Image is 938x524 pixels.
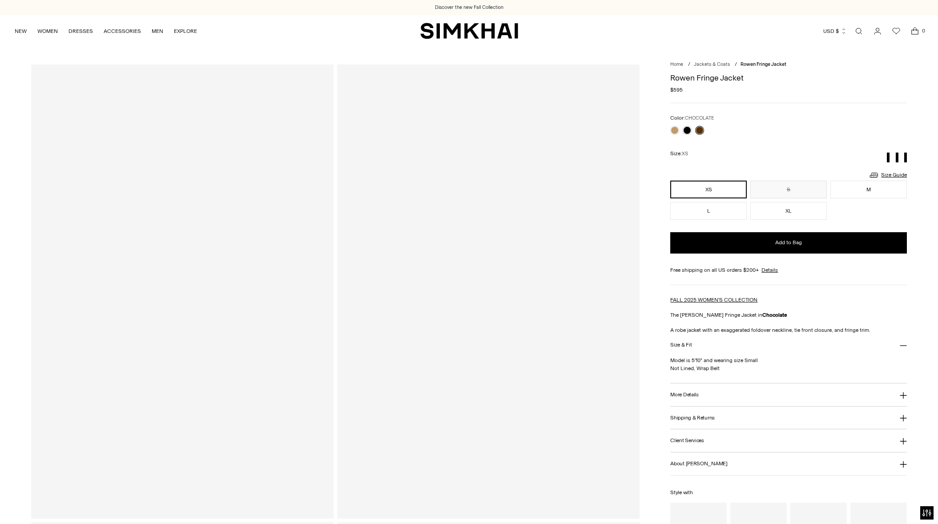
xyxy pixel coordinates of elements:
button: L [670,202,747,220]
div: / [735,61,737,69]
a: Wishlist [887,22,905,40]
button: XL [750,202,827,220]
div: / [688,61,690,69]
h3: Shipping & Returns [670,415,715,421]
span: 0 [919,27,927,35]
a: Open search modal [850,22,868,40]
button: Shipping & Returns [670,407,907,429]
button: Size & Fit [670,334,907,357]
div: Free shipping on all US orders $200+ [670,266,907,274]
a: NEW [15,21,27,41]
a: ACCESSORIES [104,21,141,41]
span: CHOCOLATE [685,115,714,121]
p: The [PERSON_NAME] Fringe Jacket in [670,311,907,319]
button: USD $ [823,21,847,41]
label: Size: [670,149,688,158]
a: DRESSES [68,21,93,41]
a: SIMKHAI [420,22,518,40]
button: Add to Bag [670,232,907,254]
button: More Details [670,383,907,406]
label: Color: [670,114,714,122]
span: XS [682,151,688,157]
a: Details [761,266,778,274]
a: Rowen Fringe Jacket [31,64,334,518]
p: Model is 5'10" and wearing size Small Not Lined, Wrap Belt [670,356,907,372]
a: FALL 2025 WOMEN'S COLLECTION [670,297,757,303]
button: About [PERSON_NAME] [670,452,907,475]
strong: Chocolate [762,312,787,318]
a: Go to the account page [869,22,886,40]
h6: Style with [670,490,907,496]
a: Home [670,61,683,67]
a: WOMEN [37,21,58,41]
h3: About [PERSON_NAME] [670,461,727,467]
p: A robe jacket with an exaggerated foldover neckline, tie front closure, and fringe trim. [670,326,907,334]
a: Jackets & Coats [694,61,730,67]
button: Client Services [670,429,907,452]
span: Rowen Fringe Jacket [741,61,786,67]
a: Size Guide [869,169,907,181]
a: EXPLORE [174,21,197,41]
span: $595 [670,86,683,94]
button: S [750,181,827,198]
button: XS [670,181,747,198]
h3: Size & Fit [670,342,692,348]
span: Add to Bag [775,239,802,246]
a: Discover the new Fall Collection [435,4,503,11]
h3: Client Services [670,438,704,443]
a: Open cart modal [906,22,924,40]
nav: breadcrumbs [670,61,907,69]
h1: Rowen Fringe Jacket [670,74,907,82]
button: M [830,181,907,198]
h3: More Details [670,392,698,398]
a: MEN [152,21,163,41]
a: Rowen Fringe Jacket [337,64,640,518]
